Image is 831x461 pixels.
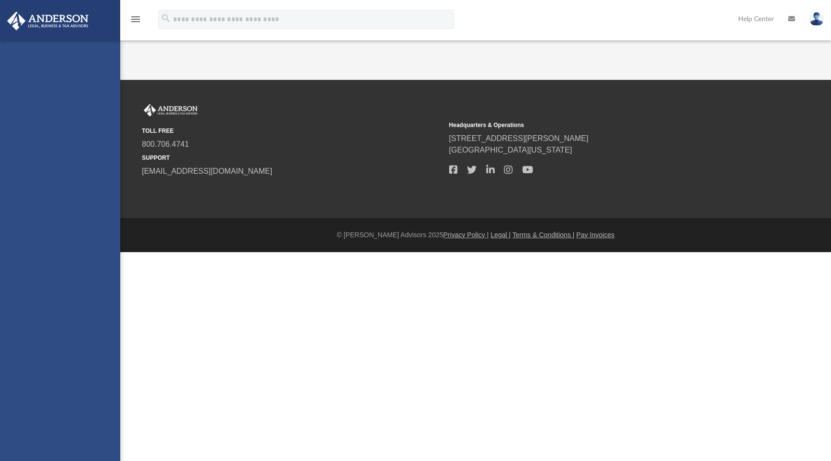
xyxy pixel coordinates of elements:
[142,127,442,135] small: TOLL FREE
[142,104,200,116] img: Anderson Advisors Platinum Portal
[576,231,614,239] a: Pay Invoices
[142,140,189,148] a: 800.706.4741
[491,231,511,239] a: Legal |
[142,154,442,162] small: SUPPORT
[449,121,750,129] small: Headquarters & Operations
[449,134,589,142] a: [STREET_ADDRESS][PERSON_NAME]
[809,12,824,26] img: User Pic
[130,18,141,25] a: menu
[449,146,572,154] a: [GEOGRAPHIC_DATA][US_STATE]
[142,167,272,175] a: [EMAIL_ADDRESS][DOMAIN_NAME]
[513,231,575,239] a: Terms & Conditions |
[161,13,171,24] i: search
[120,230,831,240] div: © [PERSON_NAME] Advisors 2025
[130,13,141,25] i: menu
[4,12,91,30] img: Anderson Advisors Platinum Portal
[443,231,489,239] a: Privacy Policy |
